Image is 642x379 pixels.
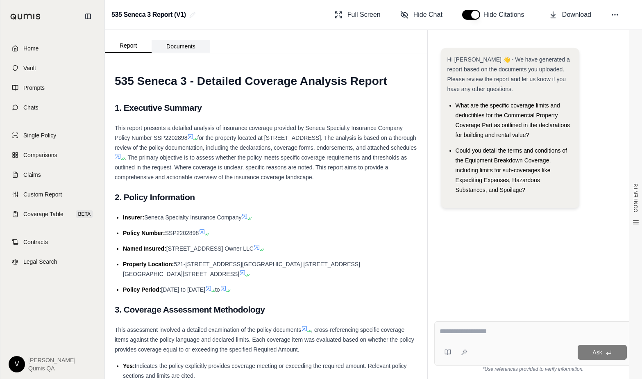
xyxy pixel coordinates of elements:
[23,84,45,92] span: Prompts
[456,147,567,193] span: Could you detail the terms and conditions of the Equipment Breakdown Coverage, including limits f...
[28,356,75,364] span: [PERSON_NAME]
[23,258,57,266] span: Legal Search
[5,185,100,203] a: Custom Report
[111,7,186,22] h2: 535 Seneca 3 Report (V1)
[23,238,48,246] span: Contracts
[123,214,144,221] span: Insurer:
[578,345,627,360] button: Ask
[5,253,100,271] a: Legal Search
[347,10,381,20] span: Full Screen
[161,286,205,293] span: [DATE] to [DATE]
[115,154,407,180] span: . The primary objective is to assess whether the policy meets specific coverage requirements and ...
[5,166,100,184] a: Claims
[5,233,100,251] a: Contracts
[115,326,414,353] span: , cross-referencing specific coverage items against the policy language and declared limits. Each...
[9,356,25,372] div: V
[123,230,165,236] span: Policy Number:
[123,286,161,293] span: Policy Period:
[165,230,199,236] span: SSP2202898
[144,214,241,221] span: Seneca Specialty Insurance Company
[5,146,100,164] a: Comparisons
[434,366,632,372] div: *Use references provided to verify information.
[115,70,417,93] h1: 535 Seneca 3 - Detailed Coverage Analysis Report
[5,79,100,97] a: Prompts
[123,261,360,277] span: 521-[STREET_ADDRESS][GEOGRAPHIC_DATA] [STREET_ADDRESS][GEOGRAPHIC_DATA][STREET_ADDRESS]
[28,364,75,372] span: Qumis QA
[447,56,570,92] span: Hi [PERSON_NAME] 👋 - We have generated a report based on the documents you uploaded. Please revie...
[152,40,210,53] button: Documents
[592,349,602,356] span: Ask
[5,126,100,144] a: Single Policy
[166,245,254,252] span: [STREET_ADDRESS] Owner LLC
[123,363,407,379] span: Indicates the policy explicitly provides coverage meeting or exceeding the required amount. Relev...
[546,7,594,23] button: Download
[5,59,100,77] a: Vault
[123,363,135,369] span: Yes:
[413,10,442,20] span: Hide Chat
[5,39,100,57] a: Home
[123,245,166,252] span: Named Insured:
[23,103,39,112] span: Chats
[115,135,417,151] span: for the property located at [STREET_ADDRESS]. The analysis is based on a thorough review of the p...
[456,102,570,138] span: What are the specific coverage limits and deductibles for the Commercial Property Coverage Part a...
[10,14,41,20] img: Qumis Logo
[23,131,56,139] span: Single Policy
[23,64,36,72] span: Vault
[23,151,57,159] span: Comparisons
[76,210,93,218] span: BETA
[82,10,95,23] button: Collapse sidebar
[397,7,446,23] button: Hide Chat
[215,286,220,293] span: to
[115,125,403,141] span: This report presents a detailed analysis of insurance coverage provided by Seneca Specialty Insur...
[115,99,417,116] h2: 1. Executive Summary
[562,10,591,20] span: Download
[5,98,100,116] a: Chats
[5,205,100,223] a: Coverage TableBETA
[105,39,152,53] button: Report
[123,261,174,267] span: Property Location:
[115,189,417,206] h2: 2. Policy Information
[23,171,41,179] span: Claims
[115,301,417,318] h2: 3. Coverage Assessment Methodology
[23,190,62,199] span: Custom Report
[115,326,301,333] span: This assessment involved a detailed examination of the policy documents
[331,7,384,23] button: Full Screen
[633,183,639,212] span: CONTENTS
[23,210,64,218] span: Coverage Table
[23,44,39,53] span: Home
[483,10,529,20] span: Hide Citations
